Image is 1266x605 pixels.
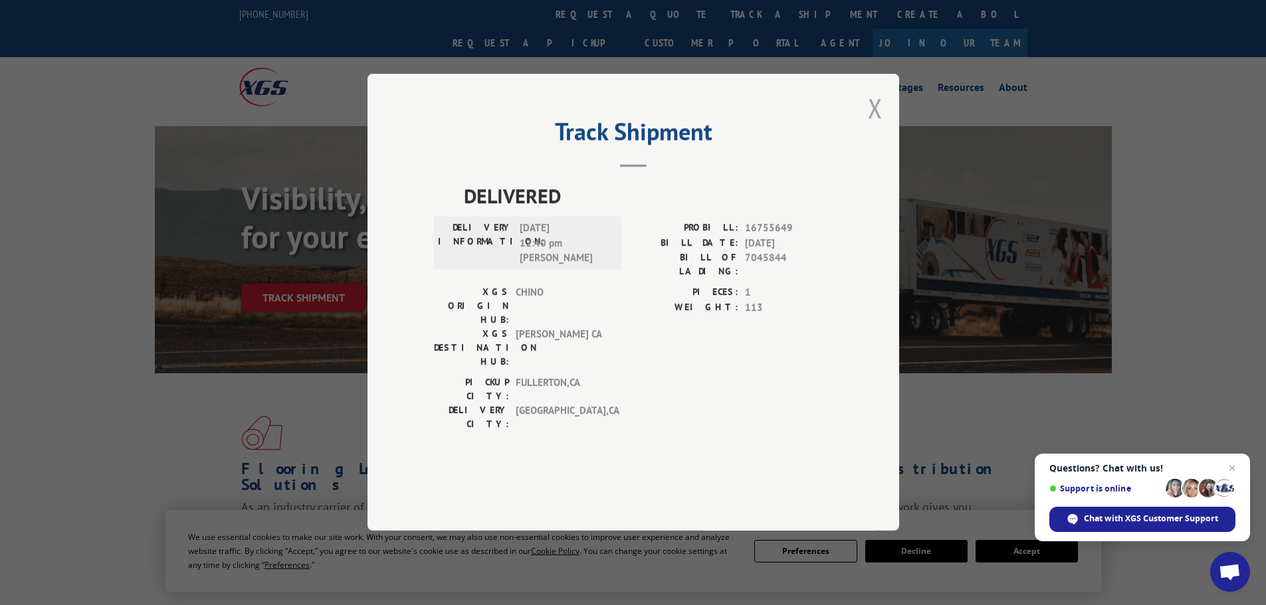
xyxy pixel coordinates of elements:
[633,236,738,251] label: BILL DATE:
[1224,460,1240,476] span: Close chat
[434,327,509,369] label: XGS DESTINATION HUB:
[434,122,833,147] h2: Track Shipment
[745,221,833,236] span: 16755649
[516,327,605,369] span: [PERSON_NAME] CA
[868,90,883,126] button: Close modal
[434,286,509,327] label: XGS ORIGIN HUB:
[1049,483,1161,493] span: Support is online
[1210,552,1250,592] div: Open chat
[745,300,833,315] span: 113
[1049,507,1235,532] div: Chat with XGS Customer Support
[633,286,738,301] label: PIECES:
[516,404,605,432] span: [GEOGRAPHIC_DATA] , CA
[516,376,605,404] span: FULLERTON , CA
[520,221,609,266] span: [DATE] 12:40 pm [PERSON_NAME]
[633,221,738,236] label: PROBILL:
[745,236,833,251] span: [DATE]
[1084,513,1218,525] span: Chat with XGS Customer Support
[434,376,509,404] label: PICKUP CITY:
[745,286,833,301] span: 1
[434,404,509,432] label: DELIVERY CITY:
[1049,463,1235,474] span: Questions? Chat with us!
[745,251,833,279] span: 7045844
[438,221,513,266] label: DELIVERY INFORMATION:
[464,181,833,211] span: DELIVERED
[633,251,738,279] label: BILL OF LADING:
[516,286,605,327] span: CHINO
[633,300,738,315] label: WEIGHT:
